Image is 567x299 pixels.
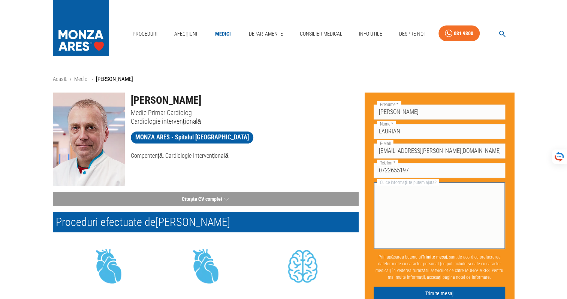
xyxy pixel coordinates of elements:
p: Prin apăsarea butonului , sunt de acord cu prelucrarea datelor mele cu caracter personal (ce pot ... [374,251,506,284]
h2: Proceduri efectuate de [PERSON_NAME] [53,212,359,232]
label: Telefon [377,160,398,166]
a: Afecțiuni [171,26,200,42]
a: Info Utile [356,26,385,42]
b: Trimite mesaj [422,254,447,260]
p: Compentență: Cardiologie Intervențională [131,151,359,160]
p: [PERSON_NAME] [96,75,133,84]
a: Medici [74,76,88,82]
a: 031 9300 [438,25,480,42]
a: Consilier Medical [296,26,345,42]
nav: breadcrumb [53,75,515,84]
li: › [91,75,93,84]
a: Despre Noi [396,26,428,42]
a: Departamente [246,26,286,42]
a: Proceduri [130,26,160,42]
a: Medici [211,26,235,42]
label: E-Mail [377,140,393,147]
h1: [PERSON_NAME] [131,93,359,108]
div: 031 9300 [454,29,473,38]
img: Dr. Valentin Chioncel [53,93,125,186]
p: Cardiologie intervențională [131,117,359,126]
label: Cu ce informații te putem ajuta? [377,179,439,185]
button: Citește CV complet [53,192,359,206]
p: Medic Primar Cardiolog [131,108,359,117]
span: MONZA ARES - Spitalul [GEOGRAPHIC_DATA] [131,133,253,142]
a: Acasă [53,76,67,82]
label: Prenume [377,101,401,108]
label: Nume [377,121,396,127]
li: › [70,75,71,84]
a: MONZA ARES - Spitalul [GEOGRAPHIC_DATA] [131,132,253,144]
